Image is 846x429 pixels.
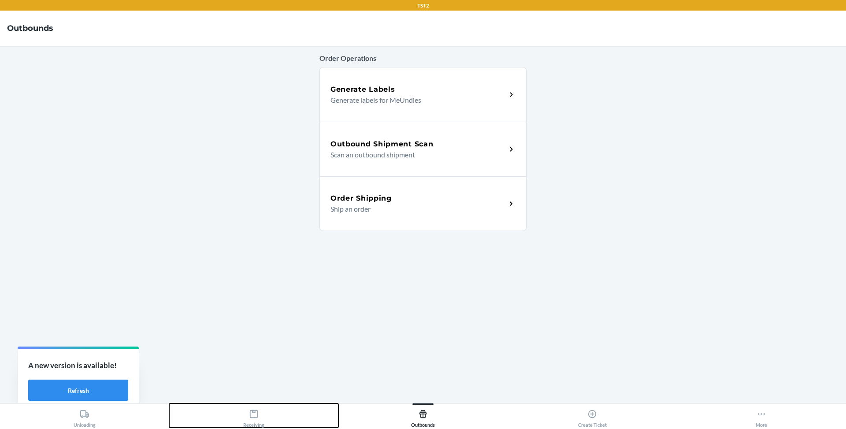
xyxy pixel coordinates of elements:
div: Create Ticket [578,406,607,428]
div: More [756,406,767,428]
a: Generate LabelsGenerate labels for MeUndies [319,67,527,122]
p: Scan an outbound shipment [330,149,499,160]
button: Outbounds [338,403,508,428]
a: Outbound Shipment ScanScan an outbound shipment [319,122,527,176]
p: A new version is available! [28,360,128,371]
div: Outbounds [411,406,435,428]
p: Ship an order [330,204,499,214]
button: Receiving [169,403,338,428]
p: Generate labels for MeUndies [330,95,499,105]
button: More [677,403,846,428]
p: Order Operations [319,53,527,63]
button: Refresh [28,380,128,401]
p: TST2 [417,2,429,10]
a: Order ShippingShip an order [319,176,527,231]
h5: Order Shipping [330,193,392,204]
h5: Outbound Shipment Scan [330,139,433,149]
h4: Outbounds [7,22,53,34]
div: Unloading [74,406,96,428]
div: Receiving [243,406,264,428]
button: Create Ticket [508,403,677,428]
h5: Generate Labels [330,84,395,95]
